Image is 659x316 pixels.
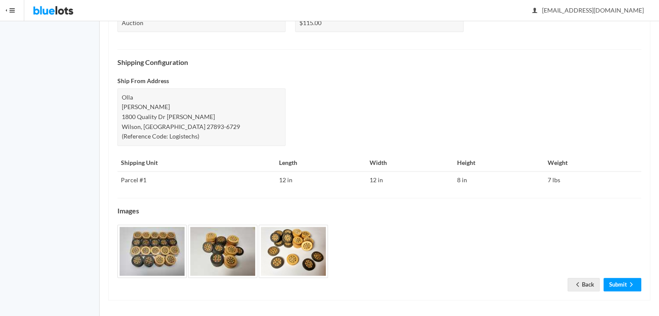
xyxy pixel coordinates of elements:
div: Auction [117,14,286,32]
td: 12 in [366,171,454,189]
div: Olla [PERSON_NAME] 1800 Quality Dr [PERSON_NAME] Wilson, [GEOGRAPHIC_DATA] 27893-6729 (Reference ... [117,88,286,146]
td: 12 in [276,171,366,189]
span: [EMAIL_ADDRESS][DOMAIN_NAME] [532,6,644,14]
ion-icon: arrow forward [627,281,636,289]
td: 8 in [454,171,544,189]
th: Width [366,155,454,172]
a: Submitarrow forward [604,278,641,291]
img: e6121e11-0eaa-42ba-850d-8b9b7aa64537-1741187810.jpg [117,225,187,278]
label: Ship From Address [117,76,169,86]
div: $115.00 [295,14,463,32]
ion-icon: arrow back [573,281,582,289]
th: Length [276,155,366,172]
a: arrow backBack [568,278,600,291]
td: 7 lbs [544,171,641,189]
h4: Shipping Configuration [117,58,641,66]
ion-icon: person [530,7,539,15]
th: Height [454,155,544,172]
th: Shipping Unit [117,155,276,172]
img: f5f22a87-ddc3-4bdb-8e60-6c0d26555708-1741187811.jpg [259,225,328,278]
td: Parcel #1 [117,171,276,189]
th: Weight [544,155,641,172]
h4: Images [117,207,641,215]
img: e7e00524-dde2-4c28-98e9-4fea776f990a-1741187811.jpg [188,225,257,278]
